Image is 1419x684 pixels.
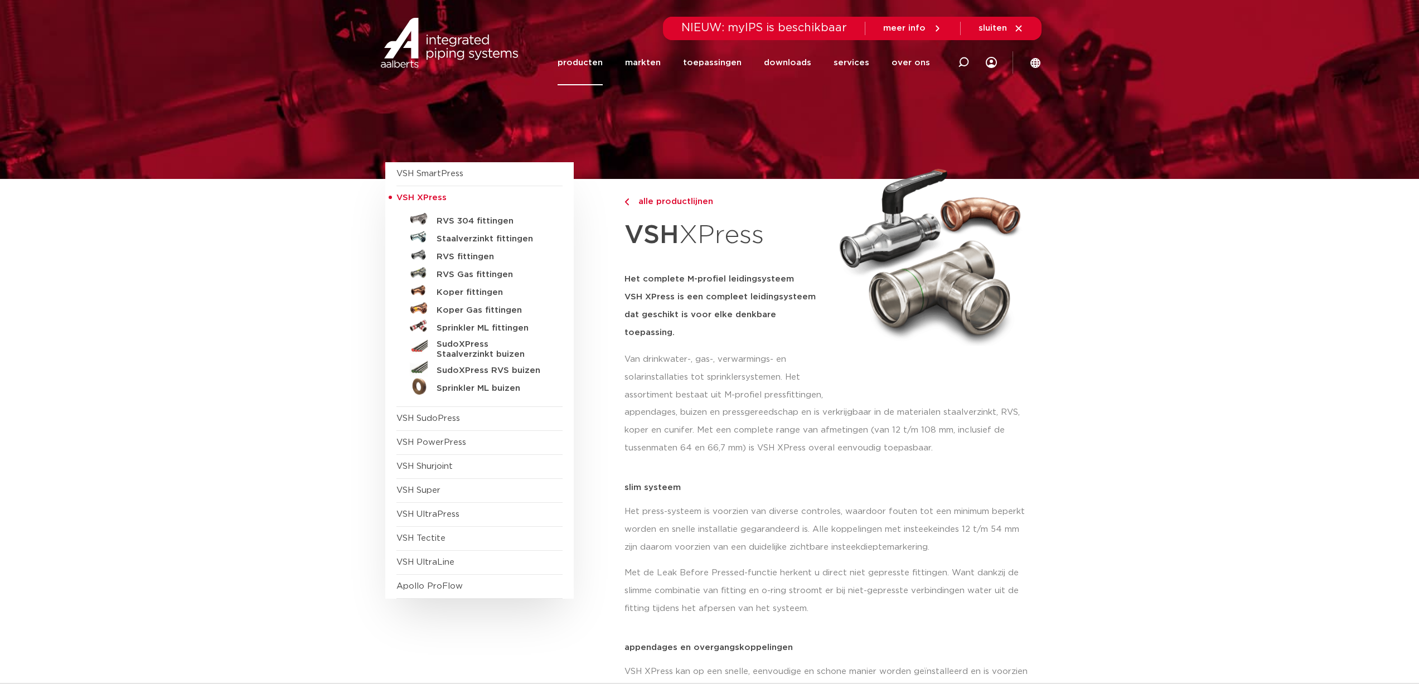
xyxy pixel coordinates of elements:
h5: RVS Gas fittingen [437,270,547,280]
nav: Menu [558,40,930,85]
a: RVS Gas fittingen [396,264,563,282]
span: alle productlijnen [632,197,713,206]
a: VSH PowerPress [396,438,466,447]
a: VSH SudoPress [396,414,460,423]
span: NIEUW: myIPS is beschikbaar [681,22,847,33]
a: over ons [892,40,930,85]
p: Van drinkwater-, gas-, verwarmings- en solarinstallaties tot sprinklersystemen. Het assortiment b... [624,351,826,404]
strong: VSH [624,222,679,248]
a: sluiten [979,23,1024,33]
h5: SudoXPress RVS buizen [437,366,547,376]
a: VSH Tectite [396,534,445,542]
a: services [834,40,869,85]
a: toepassingen [683,40,742,85]
a: VSH UltraLine [396,558,454,566]
a: alle productlijnen [624,195,826,208]
p: Het press-systeem is voorzien van diverse controles, waardoor fouten tot een minimum beperkt word... [624,503,1034,556]
h5: Koper fittingen [437,288,547,298]
a: Koper Gas fittingen [396,299,563,317]
p: appendages en overgangskoppelingen [624,643,1034,652]
a: Sprinkler ML fittingen [396,317,563,335]
span: VSH XPress [396,193,447,202]
a: SudoXPress Staalverzinkt buizen [396,335,563,360]
a: VSH UltraPress [396,510,459,518]
img: chevron-right.svg [624,198,629,206]
a: Sprinkler ML buizen [396,377,563,395]
a: producten [558,40,603,85]
a: RVS 304 fittingen [396,210,563,228]
div: my IPS [986,40,997,85]
span: meer info [883,24,926,32]
h5: Koper Gas fittingen [437,305,547,316]
h5: Staalverzinkt fittingen [437,234,547,244]
p: Met de Leak Before Pressed-functie herkent u direct niet gepresste fittingen. Want dankzij de sli... [624,564,1034,618]
p: slim systeem [624,483,1034,492]
h5: Het complete M-profiel leidingsysteem VSH XPress is een compleet leidingsysteem dat geschikt is v... [624,270,826,342]
a: Staalverzinkt fittingen [396,228,563,246]
h1: XPress [624,214,826,257]
a: RVS fittingen [396,246,563,264]
a: Apollo ProFlow [396,582,463,590]
p: appendages, buizen en pressgereedschap en is verkrijgbaar in de materialen staalverzinkt, RVS, ko... [624,404,1034,457]
a: SudoXPress RVS buizen [396,360,563,377]
a: Koper fittingen [396,282,563,299]
h5: Sprinkler ML fittingen [437,323,547,333]
h5: RVS fittingen [437,252,547,262]
a: markten [625,40,661,85]
h5: Sprinkler ML buizen [437,384,547,394]
a: meer info [883,23,942,33]
h5: SudoXPress Staalverzinkt buizen [437,339,547,360]
a: downloads [764,40,811,85]
h5: RVS 304 fittingen [437,216,547,226]
a: VSH Super [396,486,440,494]
span: sluiten [979,24,1007,32]
a: VSH Shurjoint [396,462,453,470]
a: VSH SmartPress [396,169,463,178]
